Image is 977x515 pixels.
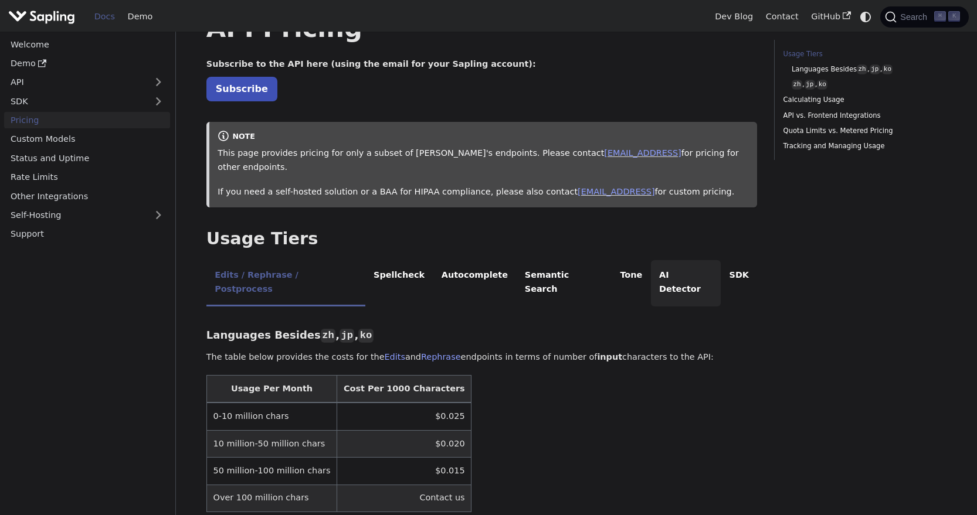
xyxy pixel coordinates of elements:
a: Contact [759,8,805,26]
code: ko [817,80,827,90]
li: AI Detector [651,260,721,306]
strong: Subscribe to the API here (using the email for your Sapling account): [206,59,536,69]
a: [EMAIL_ADDRESS] [604,148,681,158]
a: Subscribe [206,77,277,101]
button: Expand sidebar category 'SDK' [147,93,170,110]
p: The table below provides the costs for the and endpoints in terms of number of characters to the ... [206,350,758,364]
code: zh [321,329,335,343]
th: Cost Per 1000 Characters [337,376,471,403]
h3: Languages Besides , , [206,329,758,342]
a: Tracking and Managing Usage [783,141,942,152]
a: Dev Blog [708,8,759,26]
a: Rephrase [421,352,461,361]
strong: input [597,352,622,361]
a: Status and Uptime [4,149,170,166]
a: Pricing [4,112,170,129]
li: Edits / Rephrase / Postprocess [206,260,365,306]
h2: Usage Tiers [206,228,758,250]
a: Docs [88,8,121,26]
li: Autocomplete [433,260,516,306]
p: If you need a self-hosted solution or a BAA for HIPAA compliance, please also contact for custom ... [218,185,749,199]
li: Semantic Search [516,260,612,306]
a: Quota Limits vs. Metered Pricing [783,125,942,137]
a: Other Integrations [4,187,170,204]
td: Over 100 million chars [206,485,337,511]
kbd: K [948,11,960,22]
span: Search [897,12,934,22]
td: $0.025 [337,403,471,430]
a: Welcome [4,36,170,53]
td: $0.020 [337,430,471,457]
code: ko [358,329,373,343]
a: Custom Models [4,131,170,148]
div: note [218,130,749,144]
td: 0-10 million chars [206,403,337,430]
button: Expand sidebar category 'API' [147,74,170,91]
li: Tone [612,260,651,306]
p: This page provides pricing for only a subset of [PERSON_NAME]'s endpoints. Please contact for pri... [218,146,749,175]
a: Rate Limits [4,169,170,186]
a: Languages Besideszh,jp,ko [792,64,938,75]
a: Support [4,226,170,243]
code: zh [857,64,867,74]
td: 50 million-100 million chars [206,458,337,485]
a: API vs. Frontend Integrations [783,110,942,121]
li: Spellcheck [365,260,433,306]
code: ko [882,64,893,74]
a: Calculating Usage [783,94,942,105]
li: SDK [721,260,757,306]
kbd: ⌘ [934,11,946,22]
td: 10 million-50 million chars [206,430,337,457]
td: $0.015 [337,458,471,485]
code: jp [340,329,354,343]
a: SDK [4,93,147,110]
button: Switch between dark and light mode (currently system mode) [857,8,874,25]
a: Self-Hosting [4,207,170,224]
button: Search (Command+K) [880,6,968,28]
a: [EMAIL_ADDRESS] [578,187,654,196]
a: zh,jp,ko [792,79,938,90]
img: Sapling.ai [8,8,75,25]
a: Sapling.ai [8,8,79,25]
a: Usage Tiers [783,49,942,60]
a: GitHub [805,8,857,26]
a: Edits [385,352,405,361]
code: jp [805,80,815,90]
code: jp [870,64,880,74]
a: Demo [121,8,159,26]
td: Contact us [337,485,471,511]
code: zh [792,80,802,90]
a: Demo [4,55,170,72]
a: API [4,74,147,91]
th: Usage Per Month [206,376,337,403]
